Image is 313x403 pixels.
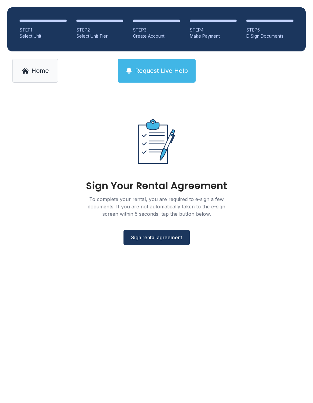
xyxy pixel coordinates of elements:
div: Select Unit Tier [76,33,123,39]
div: Make Payment [190,33,237,39]
div: E-Sign Documents [246,33,293,39]
div: To complete your rental, you are required to e-sign a few documents. If you are not automatically... [80,196,233,218]
span: Request Live Help [135,66,188,75]
div: Create Account [133,33,180,39]
div: STEP 3 [133,27,180,33]
div: STEP 5 [246,27,293,33]
div: Select Unit [20,33,67,39]
span: Home [31,66,49,75]
div: Sign Your Rental Agreement [86,181,227,191]
div: STEP 1 [20,27,67,33]
div: STEP 4 [190,27,237,33]
span: Sign rental agreement [131,234,182,241]
img: Rental agreement document illustration [125,110,188,174]
div: STEP 2 [76,27,123,33]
